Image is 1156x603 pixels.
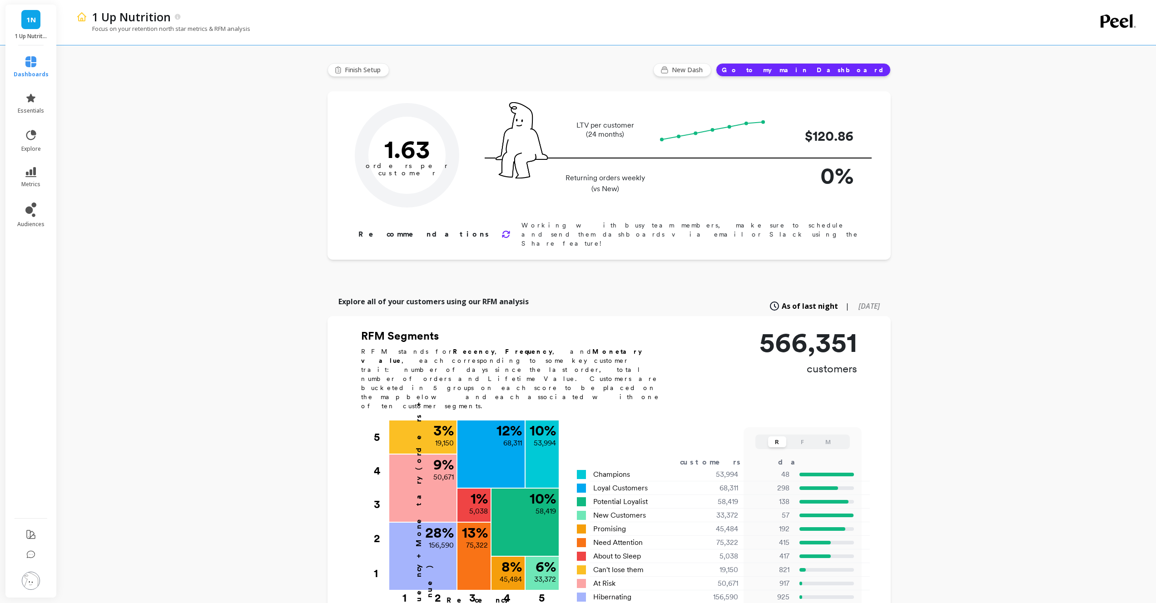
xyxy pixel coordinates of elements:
[453,348,495,355] b: Recency
[759,329,857,356] p: 566,351
[716,63,891,77] button: Go to my main Dashboard
[433,423,454,438] p: 3 %
[530,423,556,438] p: 10 %
[672,65,705,74] span: New Dash
[14,71,49,78] span: dashboards
[21,145,41,153] span: explore
[22,572,40,590] img: profile picture
[593,578,615,589] span: At Risk
[593,524,626,534] span: Promising
[749,469,789,480] p: 48
[680,457,754,468] div: customers
[563,121,648,139] p: LTV per customer (24 months)
[386,591,423,600] div: 1
[496,423,522,438] p: 12 %
[530,491,556,506] p: 10 %
[490,591,525,600] div: 4
[536,559,556,574] p: 6 %
[781,158,853,193] p: 0%
[684,483,749,494] div: 68,311
[858,301,880,311] span: [DATE]
[534,574,556,585] p: 33,372
[684,496,749,507] div: 58,419
[684,524,749,534] div: 45,484
[435,438,454,449] p: 19,150
[782,301,838,311] span: As of last night
[92,9,171,25] p: 1 Up Nutrition
[684,551,749,562] div: 5,038
[425,525,454,540] p: 28 %
[505,348,552,355] b: Frequency
[534,438,556,449] p: 53,994
[384,134,430,164] text: 1.63
[496,102,548,178] img: pal seatted on line
[378,169,436,177] tspan: customer
[845,301,849,311] span: |
[374,454,388,488] div: 4
[525,591,559,600] div: 5
[749,592,789,603] p: 925
[653,63,711,77] button: New Dash
[749,537,789,548] p: 415
[433,472,454,483] p: 50,671
[500,574,522,585] p: 45,484
[345,65,383,74] span: Finish Setup
[15,33,48,40] p: 1 Up Nutrition
[778,457,815,468] div: days
[429,540,454,551] p: 156,590
[366,162,448,170] tspan: orders per
[421,591,455,600] div: 2
[361,347,670,410] p: RFM stands for , , and , each corresponding to some key customer trait: number of days since the ...
[819,436,837,447] button: M
[749,551,789,562] p: 417
[749,510,789,521] p: 57
[749,496,789,507] p: 138
[768,436,786,447] button: R
[593,564,644,575] span: Can't lose them
[26,15,36,25] span: 1N
[374,488,388,521] div: 3
[462,525,488,540] p: 13 %
[593,592,631,603] span: Hibernating
[503,438,522,449] p: 68,311
[749,483,789,494] p: 298
[684,537,749,548] div: 75,322
[17,221,45,228] span: audiences
[563,173,648,194] p: Returning orders weekly (vs New)
[536,506,556,517] p: 58,419
[501,559,522,574] p: 8 %
[593,496,648,507] span: Potential Loyalist
[521,221,862,248] p: Working with busy team members, make sure to schedule and send them dashboards via email or Slack...
[471,491,488,506] p: 1 %
[781,126,853,146] p: $120.86
[455,591,490,600] div: 3
[18,107,44,114] span: essentials
[21,181,40,188] span: metrics
[593,551,641,562] span: About to Sleep
[749,524,789,534] p: 192
[374,420,388,454] div: 5
[684,510,749,521] div: 33,372
[593,510,646,521] span: New Customers
[76,11,87,22] img: header icon
[593,469,630,480] span: Champions
[358,229,491,240] p: Recommendations
[749,578,789,589] p: 917
[338,296,529,307] p: Explore all of your customers using our RFM analysis
[466,540,488,551] p: 75,322
[361,329,670,343] h2: RFM Segments
[469,506,488,517] p: 5,038
[76,25,250,33] p: Focus on your retention north star metrics & RFM analysis
[684,564,749,575] div: 19,150
[593,537,643,548] span: Need Attention
[684,578,749,589] div: 50,671
[794,436,812,447] button: F
[749,564,789,575] p: 821
[684,469,749,480] div: 53,994
[374,556,388,591] div: 1
[593,483,648,494] span: Loyal Customers
[374,522,388,555] div: 2
[327,63,389,77] button: Finish Setup
[759,361,857,376] p: customers
[684,592,749,603] div: 156,590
